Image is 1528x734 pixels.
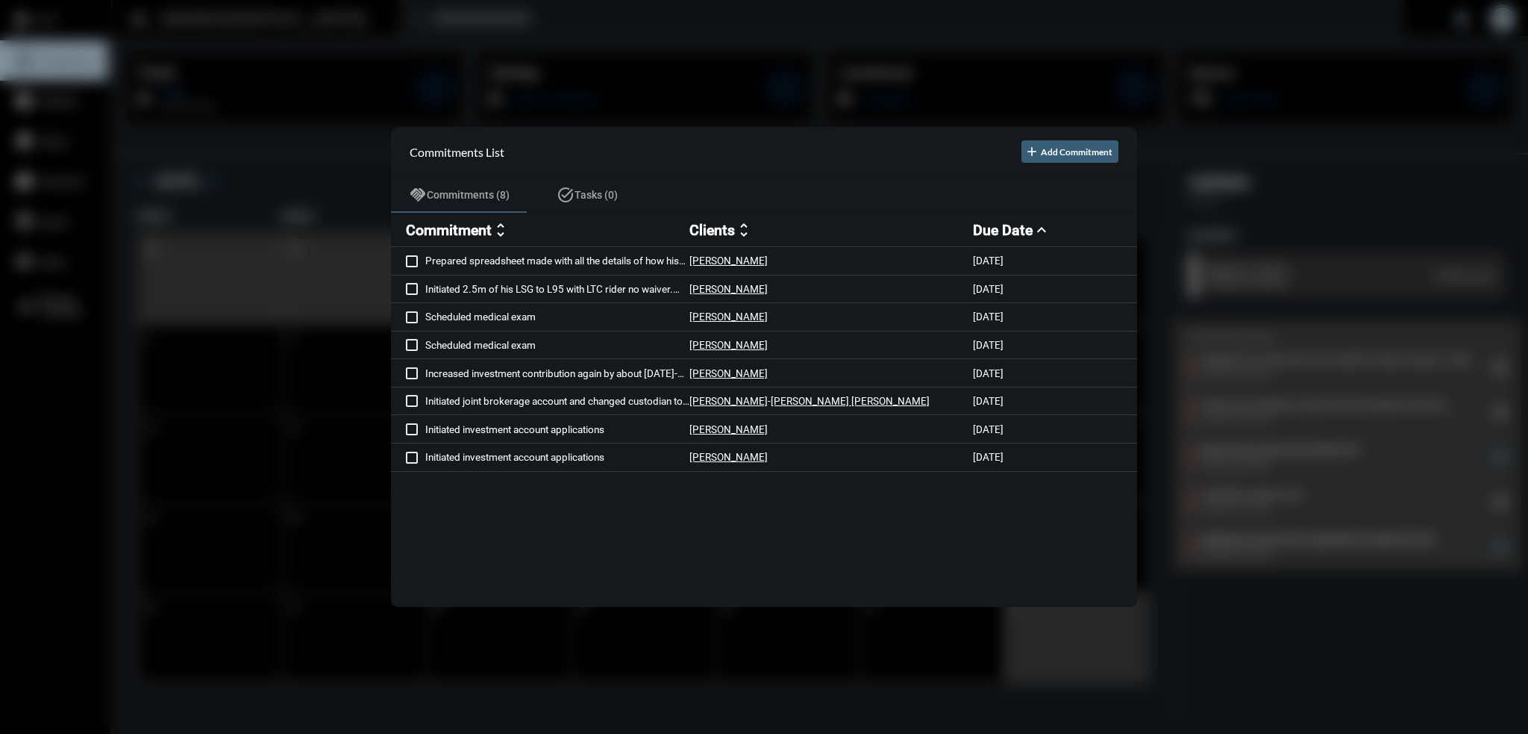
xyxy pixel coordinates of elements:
p: [DATE] [973,255,1003,267]
h2: Clients [689,222,735,239]
p: Prepared spreadsheet made with all the details of how his insurance coverage will look with all t... [425,255,689,267]
p: [PERSON_NAME] [689,367,768,379]
p: [PERSON_NAME] [689,395,768,407]
mat-icon: task_alt [557,186,574,204]
h2: Commitments List [410,145,504,159]
button: Add Commitment [1021,140,1118,163]
p: [PERSON_NAME] [689,423,768,435]
h2: Commitment [406,222,492,239]
p: [DATE] [973,367,1003,379]
p: Initiated investment account applications [425,451,689,463]
p: Scheduled medical exam [425,311,689,323]
mat-icon: handshake [409,186,427,204]
mat-icon: unfold_more [735,221,753,239]
p: Scheduled medical exam [425,339,689,351]
p: Increased investment contribution again by about [DATE]-[DATE] for September, Oct, Nov, and Dec [425,367,689,379]
span: Commitments (8) [427,189,510,201]
p: [PERSON_NAME] [689,283,768,295]
p: [DATE] [973,395,1003,407]
span: Tasks (0) [574,189,618,201]
p: [PERSON_NAME] [689,339,768,351]
p: Initiated investment account applications [425,423,689,435]
p: Initiated joint brokerage account and changed custodian to [PERSON_NAME] [425,395,689,407]
mat-icon: expand_less [1033,221,1050,239]
p: [PERSON_NAME] [689,311,768,323]
p: [DATE] [973,423,1003,435]
p: [DATE] [973,451,1003,463]
mat-icon: add [1024,144,1039,159]
p: [PERSON_NAME] [689,451,768,463]
p: [DATE] [973,283,1003,295]
p: [DATE] [973,311,1003,323]
p: Initiated 2.5m of his LSG to L95 with LTC rider no waiver. 110k contribution monthly [425,283,689,295]
p: [PERSON_NAME] [PERSON_NAME] [771,395,930,407]
p: [PERSON_NAME] [689,255,768,267]
p: - [768,395,771,407]
h2: Due Date [973,222,1033,239]
p: [DATE] [973,339,1003,351]
mat-icon: unfold_more [492,221,510,239]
